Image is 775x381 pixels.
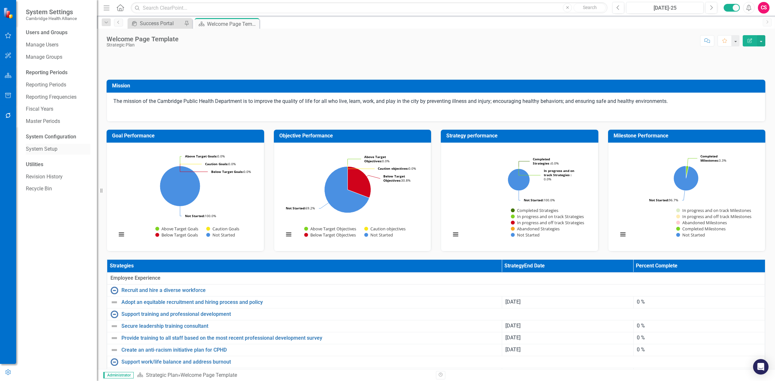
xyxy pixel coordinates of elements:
a: Support work/life balance and address burnout [121,359,761,365]
a: Adopt an equitable recruitment and hiring process and policy [121,299,499,305]
tspan: Not Started: [286,206,305,210]
button: View chart menu, Chart [451,230,460,239]
td: Double-Click to Edit Right Click for Context Menu [107,368,502,380]
a: Recruit and hire a diverse workforce [121,287,761,293]
button: Show Not Started [676,232,705,238]
td: Double-Click to Edit [633,344,765,356]
td: Double-Click to Edit [502,296,633,308]
img: No Information [110,286,118,294]
div: Utilities [26,161,90,168]
a: Master Periods [26,118,90,125]
text: 0.0% [205,162,236,166]
button: Show Above Target Goals [155,226,199,232]
div: Success Portal [140,19,182,27]
a: Reporting Periods [26,81,90,89]
td: Double-Click to Edit [502,344,633,356]
a: Create an anti-racism initiative plan for CPHD [121,347,499,353]
button: Show In progress and off track Milestones [676,214,751,219]
text: 100.0% [185,214,216,218]
div: Welcome Page Template [207,20,258,28]
img: ClearPoint Strategy [3,7,15,19]
tspan: Not Started: [185,214,205,218]
tspan: Not Started: [524,198,543,202]
button: [DATE]-25 [626,2,704,14]
a: Revision History [26,173,90,181]
button: Show Not Started [206,232,235,238]
tspan: Not Started: [649,198,669,202]
td: Double-Click to Edit [502,320,633,332]
text: 3.3% [700,154,726,163]
div: Reporting Periods [26,69,90,76]
button: Show In progress and on track Milestones [676,207,751,213]
a: Fiscal Years [26,105,90,113]
tspan: Below Target Objectives: [383,174,405,183]
img: Not Defined [110,346,118,354]
text: 0.0% [364,155,389,163]
button: Show Below Target Objectives [304,232,356,238]
div: Welcome Page Template [107,35,179,43]
button: Show Not Started [511,232,539,238]
text: 96.7% [649,198,678,202]
td: Double-Click to Edit Right Click for Context Menu [107,296,502,308]
div: Strategic Plan [107,43,179,47]
text: 0.0% [544,168,574,181]
a: Support training and professional development [121,311,761,317]
svg: Interactive chart [113,148,256,245]
button: Show Above Target Objectives [304,226,357,232]
img: No Information [110,358,118,366]
img: Not Defined [110,298,118,306]
tspan: In progress and on track Strategies : [544,168,574,177]
td: Double-Click to Edit [502,332,633,344]
a: Success Portal [129,19,182,27]
td: Double-Click to Edit [633,320,765,332]
td: Double-Click to Edit [633,368,765,380]
td: Double-Click to Edit Right Click for Context Menu [107,320,502,332]
button: Show Caution objectives [364,226,406,232]
img: Not Defined [110,334,118,342]
div: Welcome Page Template [181,372,237,378]
a: Manage Users [26,41,90,49]
tspan: Completed Strategies : [533,157,551,165]
td: Double-Click to Edit [107,272,765,284]
div: Chart. Highcharts interactive chart. [615,148,759,245]
h3: Objective Performance [279,133,428,139]
button: Show Not Started [364,232,393,238]
tspan: Below Target Goals: [211,169,243,174]
span: System Settings [26,8,77,16]
button: Show Abandoned Strategies [511,226,560,232]
div: 0 % [637,346,761,354]
button: Show Caution Goals [206,226,239,232]
h3: Mission [112,83,762,89]
text: 30.8% [383,174,410,183]
svg: Interactive chart [281,148,423,245]
svg: Interactive chart [615,148,757,245]
button: View chart menu, Chart [284,230,293,239]
div: [DATE]-25 [628,4,701,12]
svg: Interactive chart [448,148,590,245]
tspan: Caution Goals: [205,162,228,166]
button: Search [573,3,606,12]
td: Double-Click to Edit Right Click for Context Menu [107,308,765,320]
a: Reporting Frequencies [26,94,90,101]
div: 0 % [637,334,761,342]
h3: Goal Performance [112,133,261,139]
text: 0.0% [378,166,416,171]
small: Cambridge Health Alliance [26,16,77,21]
path: Not Started, 9. [324,166,369,213]
img: Not Defined [110,322,118,330]
button: CS [758,2,770,14]
img: No Information [110,310,118,318]
div: Chart. Highcharts interactive chart. [281,148,425,245]
input: Search ClearPoint... [131,2,607,14]
span: [DATE] [505,323,521,329]
div: 0 % [637,298,761,306]
button: Show In progress and on track Strategies [511,214,584,219]
button: Show In progress and off track Strategies [511,220,584,226]
div: Chart. Highcharts interactive chart. [113,148,257,245]
a: System Setup [26,145,90,153]
text: 0.0% [533,157,559,165]
td: Double-Click to Edit [633,296,765,308]
text: 0.0% [211,169,251,174]
td: Double-Click to Edit Right Click for Context Menu [107,284,765,296]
